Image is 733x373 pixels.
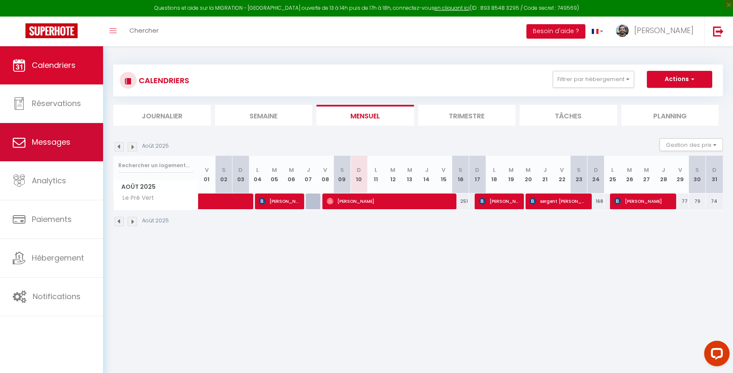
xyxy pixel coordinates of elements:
[25,23,78,38] img: Super Booking
[272,166,277,174] abbr: M
[32,252,84,263] span: Hébergement
[614,193,671,209] span: [PERSON_NAME]
[486,156,503,194] th: 18
[367,156,384,194] th: 11
[571,156,588,194] th: 23
[672,156,689,194] th: 29
[509,166,514,174] abbr: M
[340,166,344,174] abbr: S
[475,166,479,174] abbr: D
[452,194,469,209] div: 251
[289,166,294,174] abbr: M
[238,166,243,174] abbr: D
[553,71,634,88] button: Filtrer par hébergement
[647,71,712,88] button: Actions
[114,181,198,193] span: Août 2025
[604,156,621,194] th: 25
[689,156,706,194] th: 30
[611,166,614,174] abbr: L
[627,166,632,174] abbr: M
[115,194,156,203] span: Le Pré Vert
[357,166,361,174] abbr: D
[644,166,649,174] abbr: M
[307,166,310,174] abbr: J
[266,156,283,194] th: 05
[493,166,495,174] abbr: L
[560,166,564,174] abbr: V
[259,193,298,209] span: [PERSON_NAME]
[660,138,723,151] button: Gestion des prix
[435,156,452,194] th: 15
[142,142,169,150] p: Août 2025
[327,193,451,209] span: [PERSON_NAME]
[222,166,226,174] abbr: S
[537,156,554,194] th: 21
[459,166,462,174] abbr: S
[323,166,327,174] abbr: V
[543,166,547,174] abbr: J
[577,166,581,174] abbr: S
[249,156,266,194] th: 04
[390,166,395,174] abbr: M
[616,24,629,37] img: ...
[32,98,81,109] span: Réservations
[526,24,585,39] button: Besoin d'aide ?
[713,26,724,36] img: logout
[434,4,470,11] a: en cliquant ici
[520,105,617,126] li: Tâches
[594,166,598,174] abbr: D
[401,156,418,194] th: 13
[469,156,486,194] th: 17
[33,291,81,302] span: Notifications
[479,193,518,209] span: [PERSON_NAME]
[697,337,733,373] iframe: LiveChat chat widget
[317,156,334,194] th: 08
[199,156,215,194] th: 01
[205,166,209,174] abbr: V
[529,193,586,209] span: sergent [PERSON_NAME]
[32,60,76,70] span: Calendriers
[712,166,716,174] abbr: D
[142,217,169,225] p: Août 2025
[526,166,531,174] abbr: M
[678,166,682,174] abbr: V
[442,166,445,174] abbr: V
[283,156,300,194] th: 06
[418,105,516,126] li: Trimestre
[588,156,604,194] th: 24
[384,156,401,194] th: 12
[695,166,699,174] abbr: S
[520,156,537,194] th: 20
[418,156,435,194] th: 14
[634,25,694,36] span: [PERSON_NAME]
[662,166,665,174] abbr: J
[706,194,723,209] div: 74
[32,137,70,147] span: Messages
[588,194,604,209] div: 168
[32,175,66,186] span: Analytics
[655,156,672,194] th: 28
[118,158,193,173] input: Rechercher un logement...
[316,105,414,126] li: Mensuel
[452,156,469,194] th: 16
[621,105,719,126] li: Planning
[503,156,520,194] th: 19
[621,156,638,194] th: 26
[129,26,159,35] span: Chercher
[407,166,412,174] abbr: M
[554,156,571,194] th: 22
[137,71,189,90] h3: CALENDRIERS
[375,166,377,174] abbr: L
[123,17,165,46] a: Chercher
[689,194,706,209] div: 79
[610,17,704,46] a: ... [PERSON_NAME]
[350,156,367,194] th: 10
[215,156,232,194] th: 02
[32,214,72,224] span: Paiements
[232,156,249,194] th: 03
[672,194,689,209] div: 77
[706,156,723,194] th: 31
[256,166,259,174] abbr: L
[334,156,351,194] th: 09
